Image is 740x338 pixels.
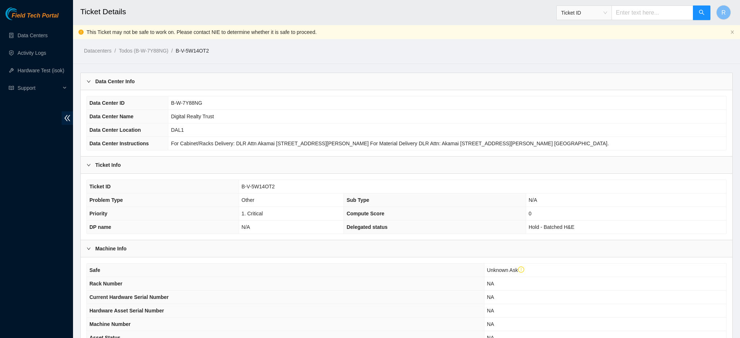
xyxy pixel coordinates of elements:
span: Delegated status [346,224,387,230]
span: Data Center Instructions [89,141,149,146]
span: N/A [242,224,250,230]
span: Current Hardware Serial Number [89,294,169,300]
button: search [693,5,710,20]
img: Akamai Technologies [5,7,37,20]
span: 0 [529,211,532,216]
span: N/A [529,197,537,203]
div: Machine Info [81,240,732,257]
span: exclamation-circle [518,266,525,273]
span: Ticket ID [561,7,607,18]
span: double-left [62,111,73,125]
b: Ticket Info [95,161,121,169]
span: Hold - Batched H&E [529,224,574,230]
span: / [171,48,173,54]
span: Digital Realty Trust [171,114,214,119]
span: Hardware Asset Serial Number [89,308,164,314]
a: Data Centers [18,32,47,38]
b: Data Center Info [95,77,135,85]
span: 1. Critical [242,211,263,216]
button: R [716,5,731,20]
span: NA [487,281,494,287]
a: Todos (B-W-7Y88NG) [119,48,168,54]
span: B-V-5W14OT2 [242,184,275,189]
span: Field Tech Portal [12,12,58,19]
span: Data Center Name [89,114,134,119]
span: search [699,9,705,16]
span: Data Center ID [89,100,124,106]
span: Problem Type [89,197,123,203]
span: right [87,163,91,167]
span: Ticket ID [89,184,111,189]
span: Other [242,197,254,203]
span: Priority [89,211,107,216]
span: DAL1 [171,127,184,133]
span: R [721,8,726,17]
span: NA [487,321,494,327]
span: right [87,79,91,84]
span: Safe [89,267,100,273]
a: Activity Logs [18,50,46,56]
span: NA [487,294,494,300]
span: NA [487,308,494,314]
span: DP name [89,224,111,230]
div: Ticket Info [81,157,732,173]
a: Hardware Test (isok) [18,68,64,73]
a: Akamai TechnologiesField Tech Portal [5,13,58,23]
input: Enter text here... [611,5,693,20]
span: Machine Number [89,321,131,327]
a: B-V-5W14OT2 [176,48,209,54]
span: Compute Score [346,211,384,216]
div: Data Center Info [81,73,732,90]
span: For Cabinet/Racks Delivery: DLR Attn Akamai [STREET_ADDRESS][PERSON_NAME] For Material Delivery D... [171,141,609,146]
span: / [114,48,116,54]
span: Sub Type [346,197,369,203]
span: Support [18,81,61,95]
span: Unknown Ask [487,267,524,273]
span: Rack Number [89,281,122,287]
span: read [9,85,14,91]
button: close [730,30,735,35]
span: Data Center Location [89,127,141,133]
a: Datacenters [84,48,111,54]
b: Machine Info [95,245,127,253]
span: close [730,30,735,34]
span: B-W-7Y88NG [171,100,202,106]
span: right [87,246,91,251]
